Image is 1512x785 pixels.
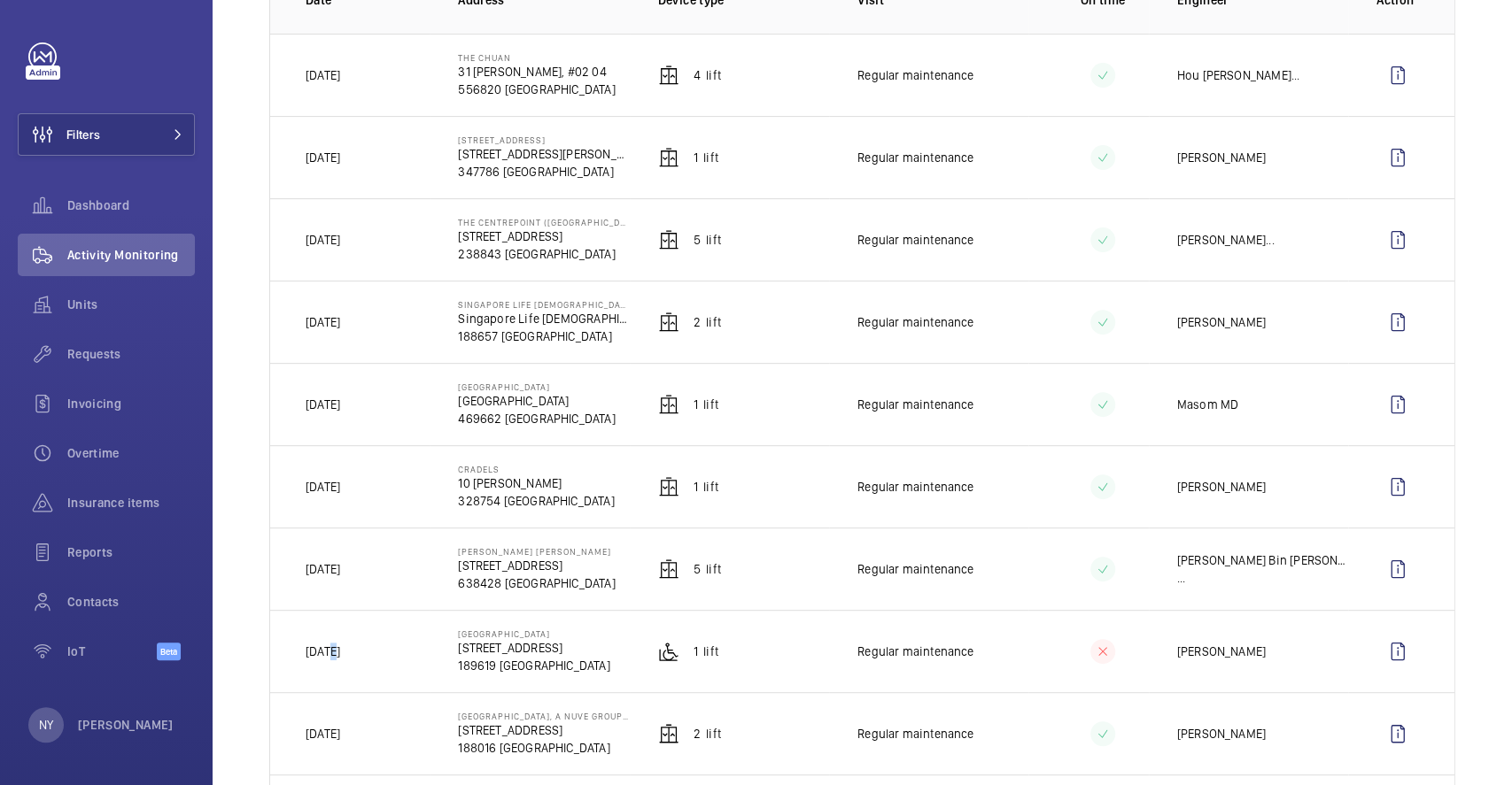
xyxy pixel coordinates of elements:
img: elevator.svg [658,65,679,86]
p: [DATE] [306,478,340,496]
p: Singapore Life [DEMOGRAPHIC_DATA] [458,299,629,310]
span: Units [67,296,195,313]
img: elevator.svg [658,558,679,580]
p: [PERSON_NAME] [78,716,174,734]
p: NY [39,716,53,734]
p: [STREET_ADDRESS] [458,135,629,145]
p: [PERSON_NAME] [1177,643,1266,660]
p: 4 Lift [694,66,721,84]
p: Singapore Life [DEMOGRAPHIC_DATA] [458,310,629,327]
img: platform_lift.svg [658,641,679,662]
p: 347786 [GEOGRAPHIC_DATA] [458,163,629,181]
p: Regular maintenance [857,725,973,743]
span: Insurance items [67,494,195,512]
div: ... [1177,551,1348,587]
p: The Chuan [458,52,615,63]
p: [PERSON_NAME] [1177,313,1266,331]
p: [DATE] [306,231,340,249]
img: elevator.svg [658,394,679,415]
p: Regular maintenance [857,66,973,84]
p: [STREET_ADDRESS] [458,639,609,657]
p: Hou [PERSON_NAME] [1177,66,1291,84]
p: [DATE] [306,560,340,578]
p: Regular maintenance [857,560,973,578]
p: 2 Lift [694,313,721,331]
p: 10 [PERSON_NAME] [458,474,614,492]
span: Overtime [67,444,195,462]
p: 1 Lift [694,396,718,413]
p: [DATE] [306,149,340,166]
p: [GEOGRAPHIC_DATA] [458,628,609,639]
p: [DATE] [306,725,340,743]
span: Reports [67,543,195,561]
span: Invoicing [67,395,195,412]
img: elevator.svg [658,476,679,497]
p: 5 Lift [694,231,721,249]
p: 2 Lift [694,725,721,743]
img: elevator.svg [658,723,679,744]
p: Cradels [458,464,614,474]
p: The Centrepoint ([GEOGRAPHIC_DATA]) [458,217,629,227]
p: Regular maintenance [857,313,973,331]
p: [PERSON_NAME] [1177,149,1266,166]
p: 469662 [GEOGRAPHIC_DATA] [458,410,615,427]
img: elevator.svg [658,229,679,250]
img: elevator.svg [658,312,679,333]
img: elevator.svg [658,147,679,168]
p: 1 Lift [694,478,718,496]
p: 188016 [GEOGRAPHIC_DATA] [458,739,629,757]
p: [PERSON_NAME] [PERSON_NAME] [458,546,615,557]
p: Regular maintenance [857,396,973,413]
p: [DATE] [306,643,340,660]
p: [PERSON_NAME] [1177,231,1266,249]
span: Beta [157,643,181,660]
p: [GEOGRAPHIC_DATA] [458,392,615,410]
p: [PERSON_NAME] [1177,478,1266,496]
span: Filters [66,126,100,143]
span: IoT [67,643,157,660]
p: [GEOGRAPHIC_DATA] [458,381,615,392]
span: Activity Monitoring [67,246,195,264]
p: Regular maintenance [857,231,973,249]
p: 638428 [GEOGRAPHIC_DATA] [458,574,615,592]
p: [STREET_ADDRESS] [458,227,629,245]
p: [GEOGRAPHIC_DATA], a NuVe Group Collection [458,711,629,721]
p: Regular maintenance [857,149,973,166]
p: 31 [PERSON_NAME], #02 04 [458,63,615,81]
p: Regular maintenance [857,643,973,660]
p: [STREET_ADDRESS][PERSON_NAME] [458,145,629,163]
p: 328754 [GEOGRAPHIC_DATA] [458,492,614,510]
p: Masom MD [1177,396,1238,413]
button: Filters [18,113,195,156]
p: [PERSON_NAME] Bin [PERSON_NAME] [1177,551,1348,569]
p: [STREET_ADDRESS] [458,721,629,739]
span: Dashboard [67,196,195,214]
p: 1 Lift [694,643,718,660]
div: ... [1177,231,1275,249]
span: Contacts [67,593,195,611]
p: 189619 [GEOGRAPHIC_DATA] [458,657,609,674]
p: 188657 [GEOGRAPHIC_DATA] [458,327,629,345]
p: 5 Lift [694,560,721,578]
span: Requests [67,345,195,363]
p: 1 Lift [694,149,718,166]
p: Regular maintenance [857,478,973,496]
p: [STREET_ADDRESS] [458,557,615,574]
p: 238843 [GEOGRAPHIC_DATA] [458,245,629,263]
div: ... [1177,66,1300,84]
p: [DATE] [306,396,340,413]
p: [PERSON_NAME] [1177,725,1266,743]
p: [DATE] [306,66,340,84]
p: [DATE] [306,313,340,331]
p: 556820 [GEOGRAPHIC_DATA] [458,81,615,98]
